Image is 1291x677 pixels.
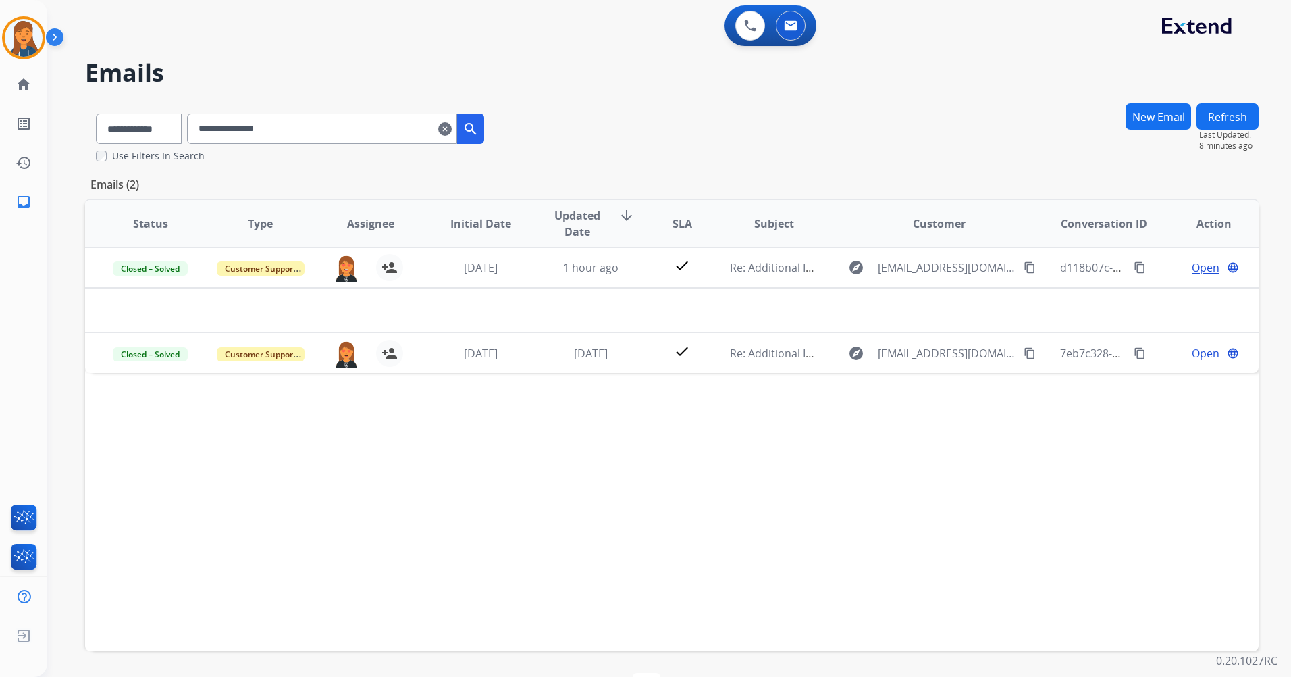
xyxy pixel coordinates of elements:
span: Assignee [347,216,394,232]
mat-icon: check [674,257,690,274]
span: Type [248,216,273,232]
span: Updated Date [547,207,608,240]
span: Re: Additional Information Needed [730,260,906,275]
span: Customer Support [217,261,305,276]
span: [DATE] [464,346,498,361]
mat-icon: content_copy [1134,347,1146,359]
span: Open [1192,345,1219,361]
mat-icon: person_add [381,259,398,276]
mat-icon: explore [848,345,864,361]
span: Customer Support [217,347,305,361]
p: Emails (2) [85,176,144,193]
p: 0.20.1027RC [1216,653,1277,669]
span: Re: Additional Information Needed [730,346,906,361]
span: Subject [754,216,794,232]
span: [EMAIL_ADDRESS][DOMAIN_NAME] [878,259,1016,276]
span: Conversation ID [1061,216,1147,232]
mat-icon: content_copy [1024,261,1036,274]
span: SLA [673,216,692,232]
span: d118b07c-d106-4d17-86fa-3fe6db313b8f [1060,260,1264,275]
img: agent-avatar [333,340,360,368]
span: Closed – Solved [113,347,188,361]
mat-icon: search [463,121,479,137]
span: [DATE] [574,346,608,361]
mat-icon: arrow_downward [618,207,635,224]
span: [DATE] [464,260,498,275]
span: Open [1192,259,1219,276]
h2: Emails [85,59,1259,86]
mat-icon: inbox [16,194,32,210]
mat-icon: language [1227,347,1239,359]
span: Status [133,216,168,232]
img: agent-avatar [333,254,360,282]
label: Use Filters In Search [112,149,205,163]
img: avatar [5,19,43,57]
span: 7eb7c328-15f9-4b13-bc13-409dfcfc14e7 [1060,346,1260,361]
mat-icon: list_alt [16,116,32,132]
mat-icon: content_copy [1134,261,1146,274]
mat-icon: clear [438,121,452,137]
mat-icon: language [1227,261,1239,274]
mat-icon: person_add [381,345,398,361]
mat-icon: explore [848,259,864,276]
span: [EMAIL_ADDRESS][DOMAIN_NAME] [878,345,1016,361]
mat-icon: home [16,76,32,93]
span: Closed – Solved [113,261,188,276]
span: Last Updated: [1199,130,1259,141]
button: New Email [1126,103,1191,130]
span: Customer [913,216,966,232]
mat-icon: content_copy [1024,347,1036,359]
th: Action [1149,200,1259,247]
mat-icon: check [674,343,690,359]
mat-icon: history [16,155,32,171]
span: Initial Date [450,216,511,232]
button: Refresh [1196,103,1259,130]
span: 1 hour ago [563,260,618,275]
span: 8 minutes ago [1199,141,1259,151]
